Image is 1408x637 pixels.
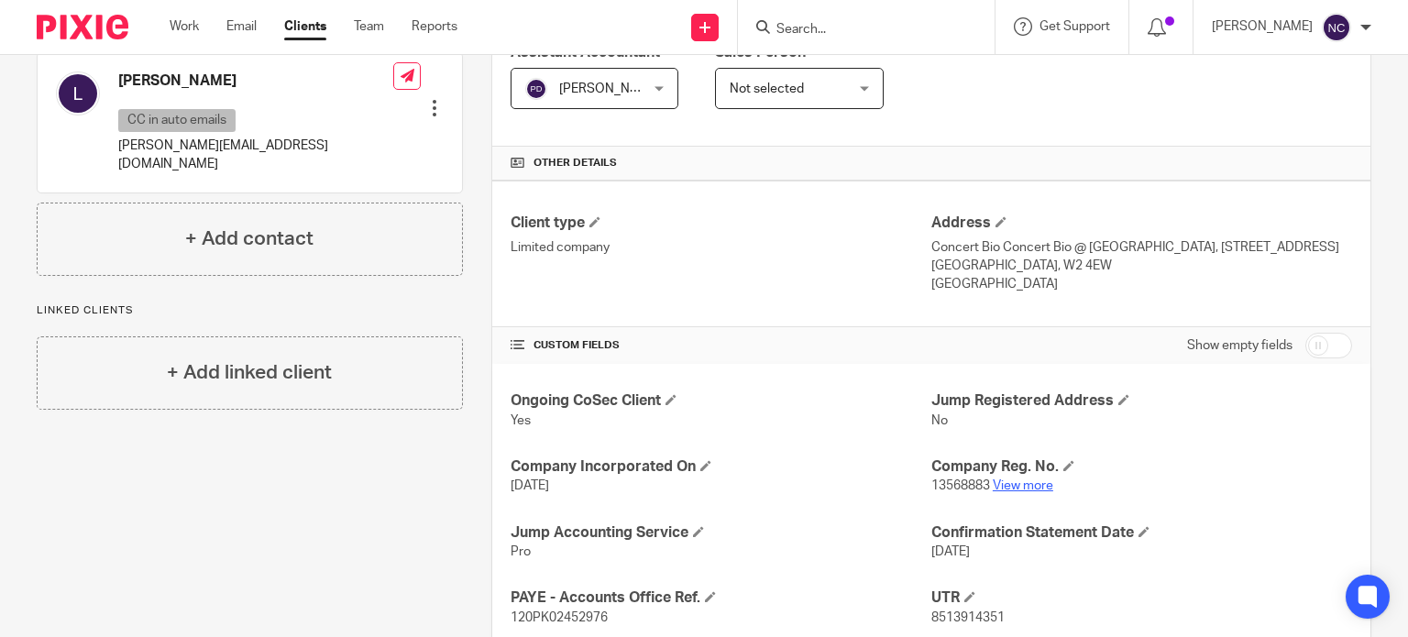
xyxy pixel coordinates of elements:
h4: UTR [931,588,1352,608]
h4: Jump Registered Address [931,391,1352,411]
p: [PERSON_NAME] [1212,17,1313,36]
h4: Jump Accounting Service [511,523,931,543]
img: svg%3E [1322,13,1351,42]
p: Concert Bio Concert Bio @ [GEOGRAPHIC_DATA], [STREET_ADDRESS] [931,238,1352,257]
span: Yes [511,414,531,427]
p: Limited company [511,238,931,257]
span: 13568883 [931,479,990,492]
input: Search [775,22,940,38]
h4: + Add contact [185,225,313,253]
a: Email [226,17,257,36]
h4: PAYE - Accounts Office Ref. [511,588,931,608]
h4: Company Reg. No. [931,457,1352,477]
img: svg%3E [525,78,547,100]
p: [GEOGRAPHIC_DATA], W2 4EW [931,257,1352,275]
h4: + Add linked client [167,358,332,387]
h4: Ongoing CoSec Client [511,391,931,411]
span: Other details [533,156,617,170]
p: [GEOGRAPHIC_DATA] [931,275,1352,293]
span: [DATE] [511,479,549,492]
p: Linked clients [37,303,463,318]
a: Work [170,17,199,36]
a: Clients [284,17,326,36]
h4: Address [931,214,1352,233]
span: [PERSON_NAME] [559,82,660,95]
h4: Confirmation Statement Date [931,523,1352,543]
span: No [931,414,948,427]
span: Sales Person [715,45,806,60]
span: Get Support [1039,20,1110,33]
p: CC in auto emails [118,109,236,132]
a: Reports [412,17,457,36]
span: Assistant Accountant [511,45,660,60]
a: View more [993,479,1053,492]
span: Pro [511,545,531,558]
h4: CUSTOM FIELDS [511,338,931,353]
label: Show empty fields [1187,336,1292,355]
span: [DATE] [931,545,970,558]
p: [PERSON_NAME][EMAIL_ADDRESS][DOMAIN_NAME] [118,137,393,174]
h4: [PERSON_NAME] [118,71,393,91]
span: Not selected [730,82,804,95]
a: Team [354,17,384,36]
img: svg%3E [56,71,100,115]
h4: Client type [511,214,931,233]
span: 8513914351 [931,611,1005,624]
span: 120PK02452976 [511,611,608,624]
img: Pixie [37,15,128,39]
h4: Company Incorporated On [511,457,931,477]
